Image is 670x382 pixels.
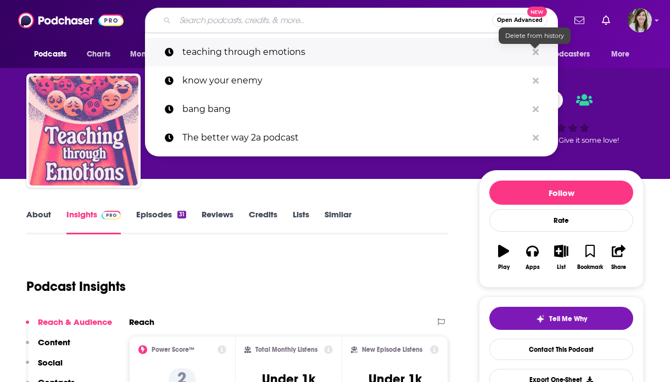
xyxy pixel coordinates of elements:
img: User Profile [628,8,652,32]
span: New [527,7,547,17]
p: know your enemy [182,66,527,95]
div: Share [611,264,626,271]
a: Lists [293,209,309,234]
h2: New Episode Listens [362,346,422,353]
span: Monitoring [130,47,169,62]
span: Logged in as devinandrade [628,8,652,32]
span: Tell Me Why [549,314,587,323]
span: Good podcast? Give it some love! [504,136,619,144]
span: More [611,47,630,62]
button: Social [26,357,63,378]
div: Rate [489,209,633,232]
a: InsightsPodchaser Pro [66,209,121,234]
p: The better way 2a podcast [182,123,527,152]
span: Podcasts [34,47,66,62]
a: know your enemy [145,66,558,95]
div: Search podcasts, credits, & more... [145,8,558,33]
button: Play [489,238,518,277]
p: Content [38,337,70,347]
span: Open Advanced [497,18,543,23]
div: Bookmark [577,264,603,271]
button: open menu [122,44,183,65]
img: Teaching through Emotions [29,76,138,186]
a: About [26,209,51,234]
a: The better way 2a podcast [145,123,558,152]
button: tell me why sparkleTell Me Why [489,307,633,330]
button: List [547,238,576,277]
span: Charts [87,47,110,62]
p: Social [38,357,63,368]
button: Follow [489,181,633,205]
input: Search podcasts, credits, & more... [175,12,492,29]
span: For Podcasters [537,47,590,62]
div: Play [498,264,510,271]
a: Show notifications dropdown [598,11,615,30]
button: Content [26,337,70,357]
a: Reviews [202,209,233,234]
div: List [557,264,566,271]
button: open menu [26,44,81,65]
button: Share [605,238,633,277]
button: Reach & Audience [26,317,112,337]
img: Podchaser - Follow, Share and Rate Podcasts [18,10,124,31]
a: Charts [80,44,117,65]
p: Reach & Audience [38,317,112,327]
div: Apps [526,264,540,271]
a: Similar [325,209,351,234]
p: bang bang [182,95,527,123]
a: Show notifications dropdown [570,11,589,30]
a: teaching through emotions [145,38,558,66]
div: Delete from history [499,27,571,44]
button: open menu [604,44,644,65]
a: Credits [249,209,277,234]
a: Episodes31 [136,209,186,234]
div: 31 [177,211,186,218]
button: Apps [518,238,546,277]
h1: Podcast Insights [26,278,126,295]
button: Show profile menu [628,8,652,32]
button: Open AdvancedNew [492,14,548,27]
img: Podchaser Pro [102,211,121,220]
button: Bookmark [576,238,604,277]
h2: Total Monthly Listens [255,346,317,353]
p: teaching through emotions [182,38,527,66]
div: 2Good podcast? Give it some love! [479,83,644,151]
h2: Reach [129,317,154,327]
a: Contact This Podcast [489,339,633,360]
a: bang bang [145,95,558,123]
button: open menu [530,44,606,65]
h2: Power Score™ [152,346,194,353]
img: tell me why sparkle [536,314,545,323]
